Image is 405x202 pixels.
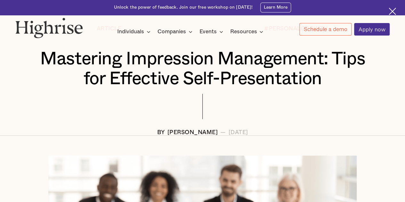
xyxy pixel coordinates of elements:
div: Events [199,28,217,36]
a: Learn More [260,3,291,12]
a: Schedule a demo [299,23,352,36]
a: Apply now [354,23,390,36]
div: Individuals [117,28,152,36]
div: [PERSON_NAME] [167,129,218,136]
img: Highrise logo [15,18,83,38]
img: Cross icon [389,8,396,15]
div: Companies [158,28,194,36]
div: Resources [230,28,265,36]
div: BY [157,129,165,136]
div: Events [199,28,225,36]
div: Resources [230,28,257,36]
div: — [220,129,226,136]
div: Unlock the power of feedback. Join our free workshop on [DATE]! [114,4,253,11]
div: [DATE] [228,129,248,136]
h1: Mastering Impression Management: Tips for Effective Self-Presentation [31,49,374,89]
div: Companies [158,28,186,36]
div: Individuals [117,28,144,36]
